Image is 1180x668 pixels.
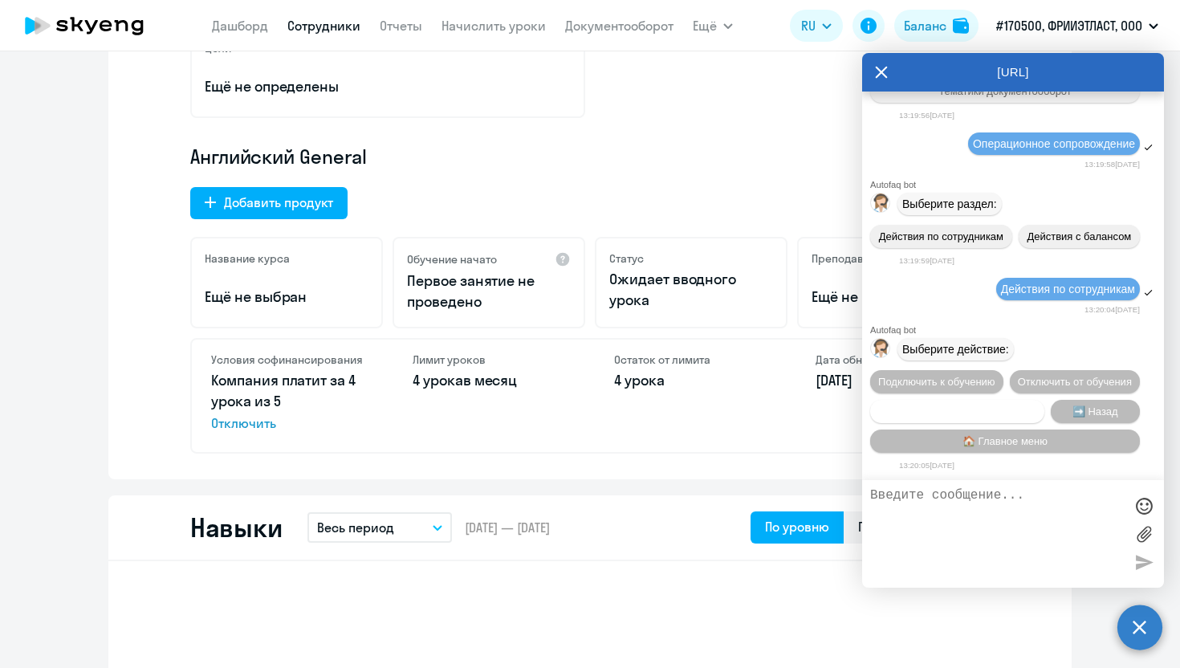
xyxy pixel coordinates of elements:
[614,371,665,389] span: 4 урока
[1027,230,1131,242] span: Действия с балансом
[899,111,954,120] time: 13:19:56[DATE]
[790,10,843,42] button: RU
[812,287,975,308] p: Ещё не выбран
[902,343,1009,356] span: Выберите действие:
[465,519,550,536] span: [DATE] — [DATE]
[565,18,673,34] a: Документооборот
[870,400,1044,423] button: Сотруднику нужна помощь
[211,352,364,367] h4: Условия софинансирования
[765,517,829,536] div: По уровню
[205,76,571,97] p: Ещё не определены
[1010,370,1140,393] button: Отключить от обучения
[812,251,893,266] h5: Преподаватель
[441,18,546,34] a: Начислить уроки
[407,271,571,312] p: Первое занятие не проведено
[871,193,891,217] img: bot avatar
[1072,405,1118,417] span: ➡️ Назад
[190,511,282,544] h2: Навыки
[904,16,946,35] div: Баланс
[190,187,348,219] button: Добавить продукт
[870,430,1140,453] button: 🏠 Главное меню
[816,370,969,391] p: [DATE]
[801,16,816,35] span: RU
[996,16,1142,35] p: #170500, ФРИИЭТЛАСТ, ООО
[693,10,733,42] button: Ещё
[1051,400,1141,423] button: ➡️ Назад
[899,461,954,470] time: 13:20:05[DATE]
[287,18,360,34] a: Сотрудники
[307,512,452,543] button: Весь период
[973,137,1135,150] span: Операционное сопровождение
[413,370,566,391] p: в месяц
[609,251,644,266] h5: Статус
[988,6,1166,45] button: #170500, ФРИИЭТЛАСТ, ООО
[212,18,268,34] a: Дашборд
[1132,522,1156,546] label: Лимит 10 файлов
[693,16,717,35] span: Ещё
[870,180,1164,189] div: Autofaq bot
[211,370,364,433] p: Компания платит за 4 урока из 5
[870,325,1164,335] div: Autofaq bot
[858,517,975,536] div: По среднему баллу
[962,435,1048,447] span: 🏠 Главное меню
[190,144,367,169] span: Английский General
[870,225,1012,248] button: Действия по сотрудникам
[902,198,997,210] span: Выберите раздел:
[953,18,969,34] img: balance
[1018,376,1132,388] span: Отключить от обучения
[878,376,995,388] span: Подключить к обучению
[205,251,290,266] h5: Название курса
[609,269,773,311] p: Ожидает вводного урока
[899,256,954,265] time: 13:19:59[DATE]
[894,10,979,42] button: Балансbalance
[224,193,333,212] div: Добавить продукт
[816,352,969,367] h4: Дата обновления лимита
[1001,283,1135,295] span: Действия по сотрудникам
[614,352,767,367] h4: Остаток от лимита
[407,252,497,267] h5: Обучение начато
[317,518,394,537] p: Весь период
[1084,160,1140,169] time: 13:19:58[DATE]
[211,413,364,433] span: Отключить
[380,18,422,34] a: Отчеты
[870,370,1003,393] button: Подключить к обучению
[1084,305,1140,314] time: 13:20:04[DATE]
[1019,225,1140,248] button: Действия с балансом
[892,405,1022,417] span: Сотруднику нужна помощь
[879,230,1003,242] span: Действия по сотрудникам
[205,287,368,308] p: Ещё не выбран
[413,352,566,367] h4: Лимит уроков
[413,371,463,389] span: 4 урока
[871,339,891,362] img: bot avatar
